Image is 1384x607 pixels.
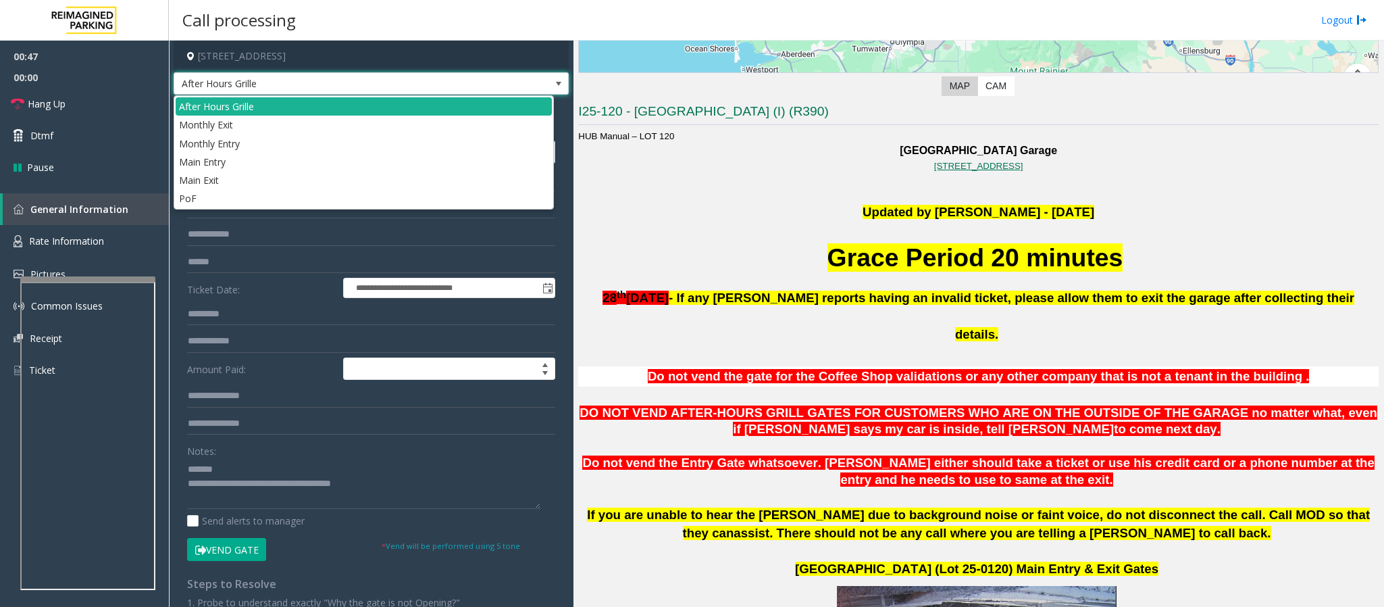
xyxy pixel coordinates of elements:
[536,369,555,380] span: Decrease value
[1321,13,1367,27] a: Logout
[30,203,128,216] span: General Information
[187,439,216,458] label: Notes:
[580,406,1377,437] span: DO NOT VEND AFTER-HOURS GRILL GATES FOR CUSTOMERS WHO ARE ON THE OUTSIDE OF THE GARAGE no matter ...
[578,131,597,141] span: HUB
[617,289,626,300] span: th
[187,578,555,591] h4: Steps to Resolve
[176,189,552,208] li: PoF
[28,97,66,111] span: Hang Up
[977,76,1015,96] label: CAM
[1356,13,1367,27] img: logout
[648,369,1310,383] span: Do not vend the gate for the Coffee Shop validations or any other company that is not a tenant in...
[184,358,340,381] label: Amount Paid:
[626,291,669,305] span: [DATE]
[174,73,490,95] span: After Hours Grille
[30,128,53,143] span: Dtmf
[14,235,22,247] img: 'icon'
[669,291,1354,341] span: - If any [PERSON_NAME] reports having an invalid ticket, please allow them to exit the garage aft...
[14,270,24,278] img: 'icon'
[176,135,552,153] li: Monthly Entry
[934,160,1023,171] a: [STREET_ADDRESS]
[176,3,303,37] h3: Call processing
[769,526,1271,540] span: . There should not be any call where you are telling a [PERSON_NAME] to call back.
[14,301,24,312] img: 'icon'
[900,145,1017,156] span: [GEOGRAPHIC_DATA]
[587,508,1370,540] span: If you are unable to hear the [PERSON_NAME] due to background noise or faint voice, do not discon...
[659,131,674,141] span: 120
[382,541,520,551] small: Vend will be performed using 5 tone
[578,103,1379,125] h3: I25-120 - [GEOGRAPHIC_DATA] (I) (R390)
[174,41,569,72] h4: [STREET_ADDRESS]
[187,514,305,528] label: Send alerts to manager
[29,235,104,247] span: Rate Information
[827,243,1123,272] span: Grace Period 20 minutes
[600,131,630,141] span: Manual
[795,562,1158,576] span: [GEOGRAPHIC_DATA] (Lot 25-0120) Main Entry & Exit Gates
[603,291,617,305] span: 28
[30,268,66,281] span: Pictures
[632,131,657,141] span: – LOT
[176,97,552,116] li: After Hours Grille
[187,538,266,561] button: Vend Gate
[27,160,54,174] span: Pause
[14,334,23,343] img: 'icon'
[934,161,1023,171] span: [STREET_ADDRESS]
[176,116,552,134] li: Monthly Exit
[3,193,169,225] a: General Information
[14,204,24,214] img: 'icon'
[1020,145,1057,156] span: Garage
[184,278,340,298] label: Ticket Date:
[536,358,555,369] span: Increase value
[1344,64,1371,91] button: Map camera controls
[863,205,1094,219] span: Updated by [PERSON_NAME] - [DATE]
[734,526,769,540] span: assist
[176,153,552,171] li: Main Entry
[942,76,978,96] label: Map
[14,364,22,377] img: 'icon'
[176,171,552,189] li: Main Exit
[582,456,1374,487] span: Do not vend the Entry Gate whatsoever. [PERSON_NAME] either should take a ticket or use his credi...
[1114,422,1221,436] span: to come next day.
[540,278,555,297] span: Toggle popup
